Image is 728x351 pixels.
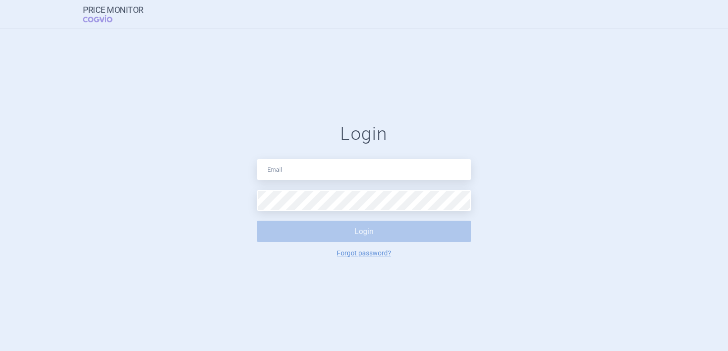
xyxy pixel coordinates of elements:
[257,221,471,242] button: Login
[83,15,126,22] span: COGVIO
[83,5,143,23] a: Price MonitorCOGVIO
[257,123,471,145] h1: Login
[83,5,143,15] strong: Price Monitor
[337,250,391,256] a: Forgot password?
[257,159,471,180] input: Email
